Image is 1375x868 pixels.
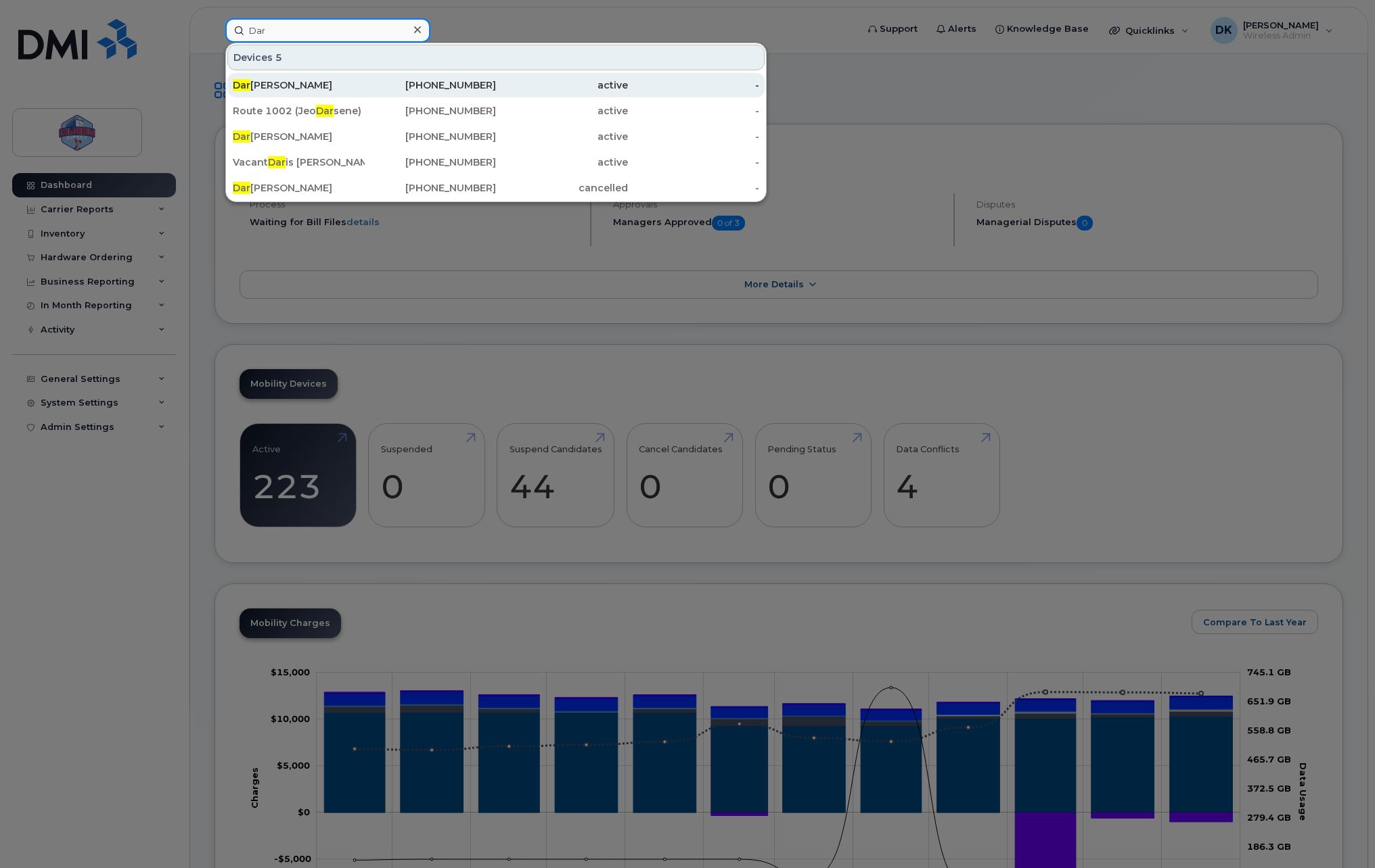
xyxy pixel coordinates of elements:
[233,79,250,91] span: Dar
[496,78,628,92] div: active
[365,130,497,143] div: [PHONE_NUMBER]
[233,130,365,143] div: [PERSON_NAME]
[227,150,765,174] a: VacantDaris [PERSON_NAME][PHONE_NUMBER]active-
[365,155,497,169] div: [PHONE_NUMBER]
[233,104,365,118] div: Route 1002 (Jeo sene)
[316,105,334,117] span: Dar
[628,181,760,195] div: -
[227,45,765,70] div: Devices
[268,156,286,168] span: Dar
[628,130,760,143] div: -
[496,155,628,169] div: active
[227,99,765,123] a: Route 1002 (JeoDarsene)[PHONE_NUMBER]active-
[227,124,765,149] a: Dar[PERSON_NAME][PHONE_NUMBER]active-
[365,104,497,118] div: [PHONE_NUMBER]
[233,78,365,92] div: [PERSON_NAME]
[233,130,250,143] span: Dar
[233,181,365,195] div: [PERSON_NAME]
[628,155,760,169] div: -
[496,104,628,118] div: active
[233,155,365,169] div: Vacant is [PERSON_NAME]
[275,51,282,64] span: 5
[496,181,628,195] div: cancelled
[233,182,250,194] span: Dar
[365,181,497,195] div: [PHONE_NUMBER]
[227,73,765,97] a: Dar[PERSON_NAME][PHONE_NUMBER]active-
[227,176,765,200] a: Dar[PERSON_NAME][PHONE_NUMBER]cancelled-
[496,130,628,143] div: active
[628,78,760,92] div: -
[628,104,760,118] div: -
[365,78,497,92] div: [PHONE_NUMBER]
